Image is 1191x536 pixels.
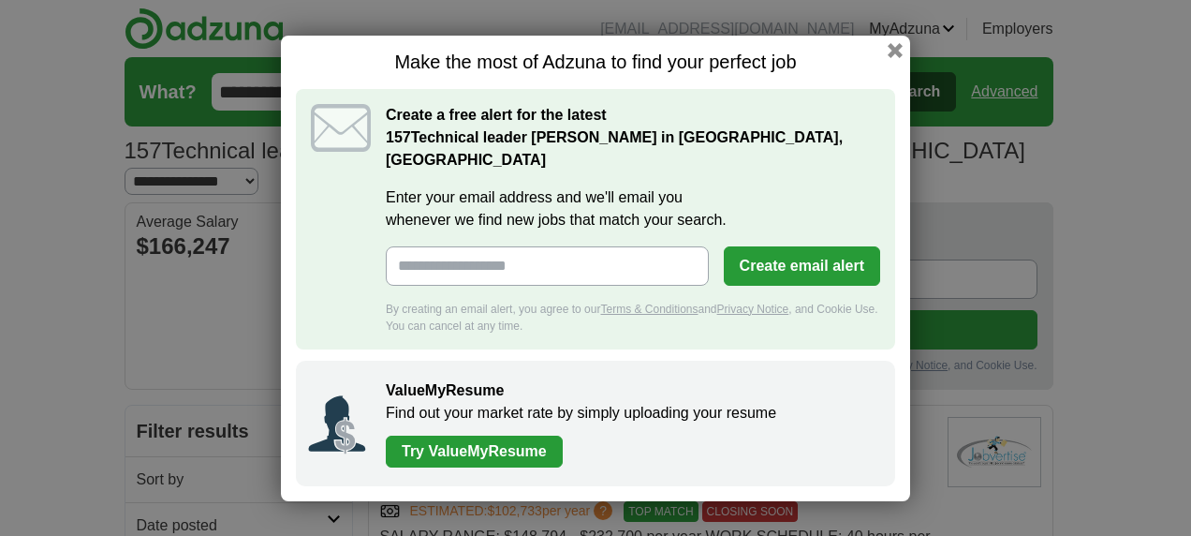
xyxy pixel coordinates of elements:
[600,303,698,316] a: Terms & Conditions
[386,402,876,424] p: Find out your market rate by simply uploading your resume
[386,129,843,168] strong: Technical leader [PERSON_NAME] in [GEOGRAPHIC_DATA], [GEOGRAPHIC_DATA]
[311,104,371,152] img: icon_email.svg
[386,436,563,468] a: Try ValueMyResume
[296,51,895,74] h1: Make the most of Adzuna to find your perfect job
[386,301,880,335] div: By creating an email alert, you agree to our and , and Cookie Use. You can cancel at any time.
[386,127,411,149] span: 157
[386,186,880,231] label: Enter your email address and we'll email you whenever we find new jobs that match your search.
[386,380,876,402] h2: ValueMyResume
[386,104,880,171] h2: Create a free alert for the latest
[724,246,880,286] button: Create email alert
[717,303,789,316] a: Privacy Notice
